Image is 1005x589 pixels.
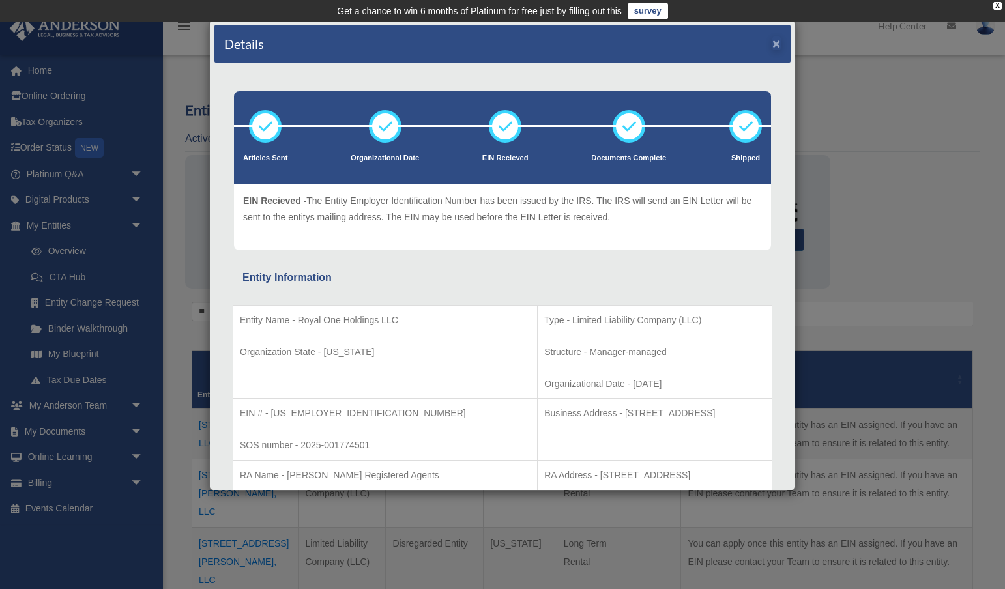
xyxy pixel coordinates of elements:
[544,312,765,328] p: Type - Limited Liability Company (LLC)
[544,467,765,483] p: RA Address - [STREET_ADDRESS]
[628,3,668,19] a: survey
[240,467,531,483] p: RA Name - [PERSON_NAME] Registered Agents
[243,195,306,206] span: EIN Recieved -
[729,152,762,165] p: Shipped
[240,312,531,328] p: Entity Name - Royal One Holdings LLC
[591,152,666,165] p: Documents Complete
[240,344,531,360] p: Organization State - [US_STATE]
[993,2,1002,10] div: close
[544,376,765,392] p: Organizational Date - [DATE]
[224,35,264,53] h4: Details
[240,437,531,453] p: SOS number - 2025-001774501
[337,3,622,19] div: Get a chance to win 6 months of Platinum for free just by filling out this
[242,268,763,287] div: Entity Information
[243,193,762,225] p: The Entity Employer Identification Number has been issued by the IRS. The IRS will send an EIN Le...
[243,152,287,165] p: Articles Sent
[482,152,529,165] p: EIN Recieved
[544,405,765,422] p: Business Address - [STREET_ADDRESS]
[544,344,765,360] p: Structure - Manager-managed
[772,36,781,50] button: ×
[351,152,419,165] p: Organizational Date
[240,405,531,422] p: EIN # - [US_EMPLOYER_IDENTIFICATION_NUMBER]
